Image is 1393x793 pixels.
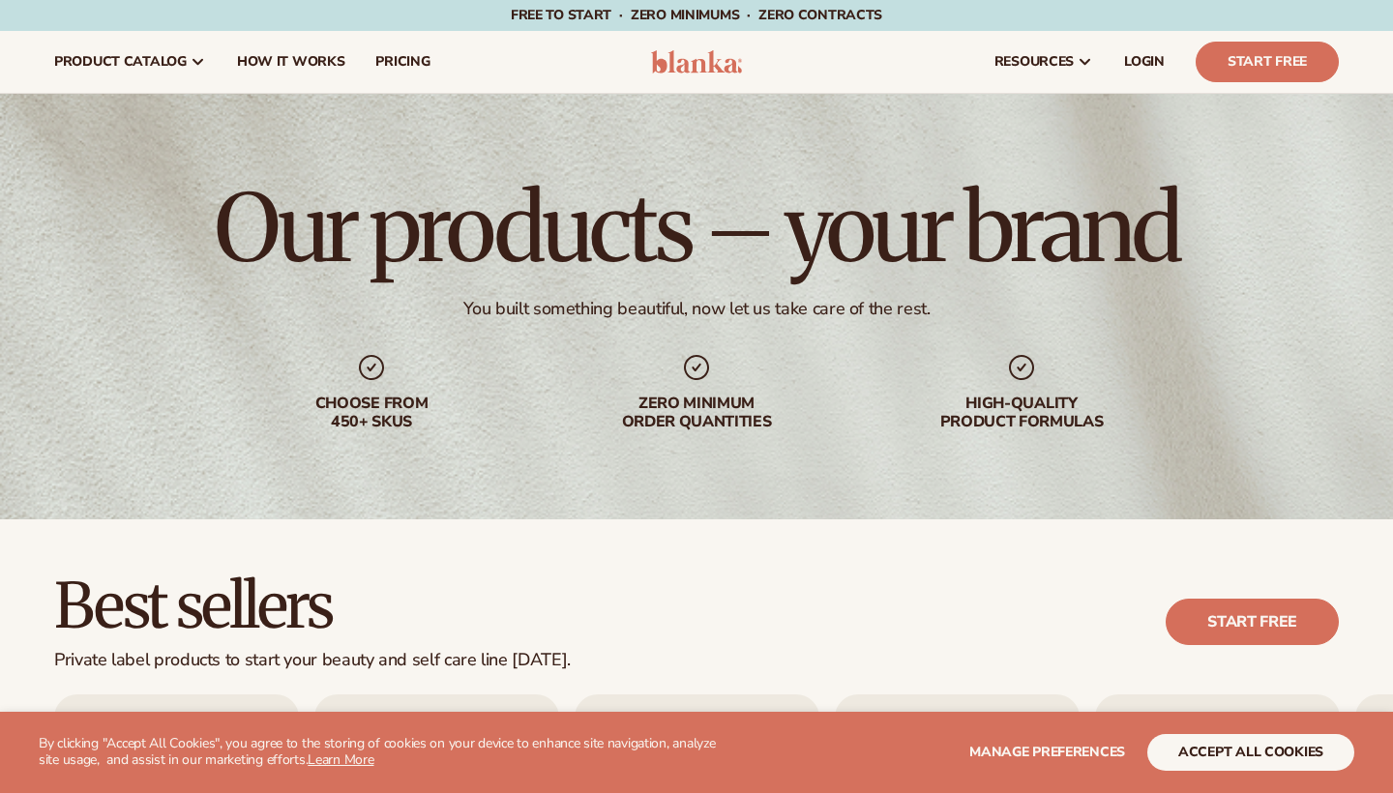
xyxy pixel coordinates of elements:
a: Start free [1166,599,1339,645]
p: By clicking "Accept All Cookies", you agree to the storing of cookies on your device to enhance s... [39,736,727,769]
span: Manage preferences [969,743,1125,761]
a: pricing [360,31,445,93]
span: LOGIN [1124,54,1165,70]
a: resources [979,31,1109,93]
div: Zero minimum order quantities [573,395,820,431]
div: Private label products to start your beauty and self care line [DATE]. [54,650,571,671]
a: How It Works [222,31,361,93]
h2: Best sellers [54,573,571,638]
a: LOGIN [1109,31,1180,93]
span: Free to start · ZERO minimums · ZERO contracts [511,6,882,24]
span: How It Works [237,54,345,70]
span: product catalog [54,54,187,70]
button: Manage preferences [969,734,1125,771]
a: Learn More [308,750,373,769]
div: Choose from 450+ Skus [248,395,495,431]
div: High-quality product formulas [898,395,1145,431]
button: accept all cookies [1147,734,1354,771]
img: logo [651,50,743,73]
div: You built something beautiful, now let us take care of the rest. [463,298,931,320]
h1: Our products – your brand [215,182,1178,275]
span: pricing [375,54,430,70]
span: resources [994,54,1074,70]
a: Start Free [1196,42,1339,82]
a: product catalog [39,31,222,93]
